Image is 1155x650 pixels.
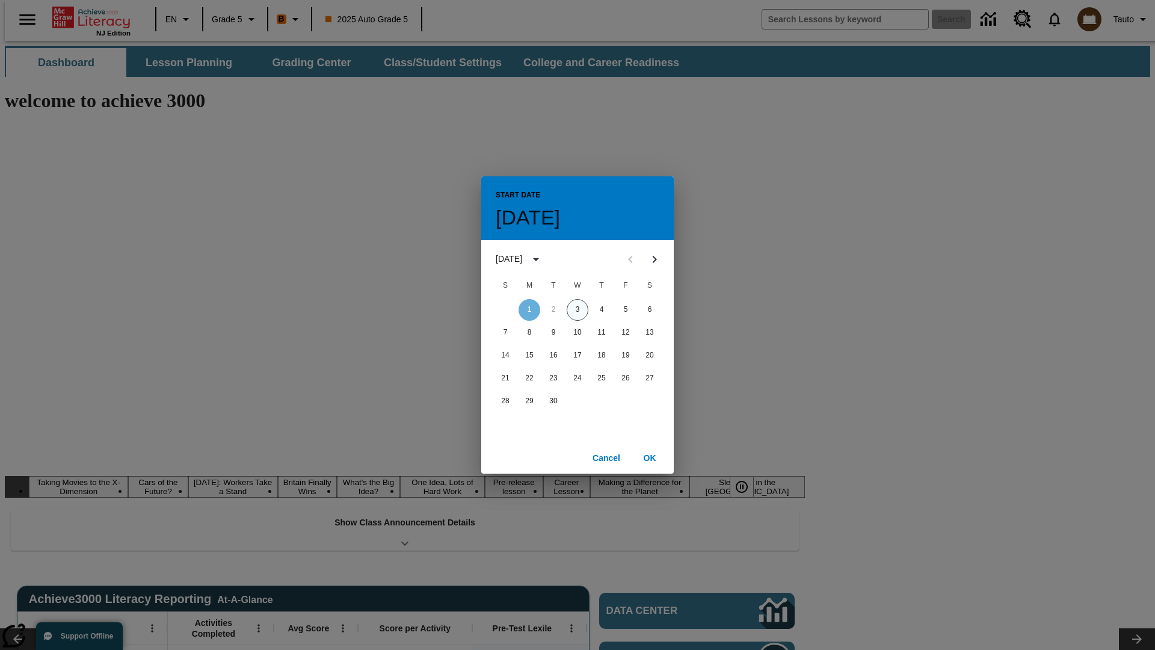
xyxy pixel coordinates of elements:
[494,345,516,367] button: 14
[567,274,588,298] span: Wednesday
[639,368,661,389] button: 27
[615,345,636,367] button: 19
[591,299,612,321] button: 4
[519,368,540,389] button: 22
[519,322,540,344] button: 8
[615,274,636,298] span: Friday
[591,274,612,298] span: Thursday
[526,249,546,270] button: calendar view is open, switch to year view
[496,205,560,231] h4: [DATE]
[519,274,540,298] span: Monday
[519,391,540,412] button: 29
[543,345,564,367] button: 16
[591,368,612,389] button: 25
[496,253,522,265] div: [DATE]
[615,299,636,321] button: 5
[642,247,667,271] button: Next month
[615,322,636,344] button: 12
[567,345,588,367] button: 17
[630,447,669,469] button: OK
[615,368,636,389] button: 26
[543,274,564,298] span: Tuesday
[591,345,612,367] button: 18
[494,322,516,344] button: 7
[519,345,540,367] button: 15
[543,391,564,412] button: 30
[587,447,626,469] button: Cancel
[567,368,588,389] button: 24
[496,186,540,205] span: Start Date
[639,345,661,367] button: 20
[543,368,564,389] button: 23
[567,299,588,321] button: 3
[494,391,516,412] button: 28
[591,322,612,344] button: 11
[639,322,661,344] button: 13
[639,299,661,321] button: 6
[639,274,661,298] span: Saturday
[567,322,588,344] button: 10
[543,322,564,344] button: 9
[494,274,516,298] span: Sunday
[494,368,516,389] button: 21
